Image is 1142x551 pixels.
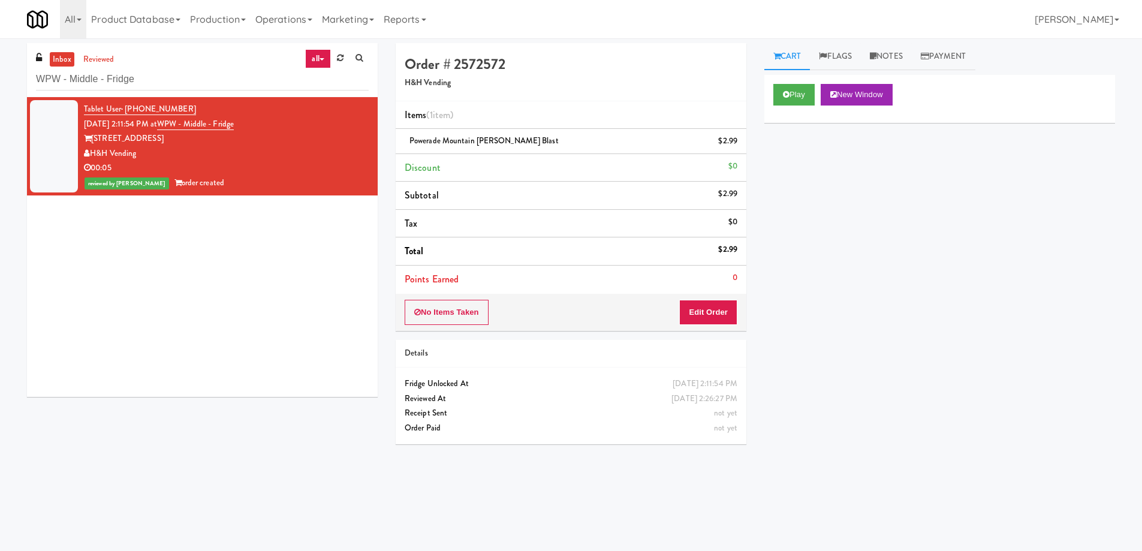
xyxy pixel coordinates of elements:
a: all [305,49,330,68]
button: No Items Taken [405,300,489,325]
div: $0 [728,159,737,174]
h5: H&H Vending [405,79,737,88]
span: Items [405,108,453,122]
div: 0 [733,270,737,285]
div: $0 [728,215,737,230]
span: Subtotal [405,188,439,202]
input: Search vision orders [36,68,369,91]
div: Reviewed At [405,392,737,407]
span: [DATE] 2:11:54 PM at [84,118,157,130]
a: Notes [861,43,912,70]
span: not yet [714,422,737,433]
div: $2.99 [718,242,737,257]
div: [DATE] 2:26:27 PM [671,392,737,407]
div: $2.99 [718,186,737,201]
span: Total [405,244,424,258]
div: [DATE] 2:11:54 PM [673,377,737,392]
a: Cart [764,43,810,70]
img: Micromart [27,9,48,30]
div: Details [405,346,737,361]
div: Receipt Sent [405,406,737,421]
a: Payment [912,43,975,70]
span: Powerade Mountain [PERSON_NAME] Blast [409,135,559,146]
span: Tax [405,216,417,230]
span: reviewed by [PERSON_NAME] [85,177,169,189]
span: not yet [714,407,737,418]
button: Play [773,84,815,106]
button: New Window [821,84,893,106]
div: 00:05 [84,161,369,176]
div: H&H Vending [84,146,369,161]
a: Tablet User· [PHONE_NUMBER] [84,103,196,115]
ng-pluralize: item [433,108,450,122]
div: [STREET_ADDRESS] [84,131,369,146]
h4: Order # 2572572 [405,56,737,72]
div: Order Paid [405,421,737,436]
a: inbox [50,52,74,67]
span: · [PHONE_NUMBER] [121,103,196,115]
a: WPW - Middle - Fridge [157,118,234,130]
li: Tablet User· [PHONE_NUMBER][DATE] 2:11:54 PM atWPW - Middle - Fridge[STREET_ADDRESS]H&H Vending00... [27,97,378,195]
span: Points Earned [405,272,459,286]
button: Edit Order [679,300,737,325]
span: order created [174,177,224,188]
div: Fridge Unlocked At [405,377,737,392]
span: (1 ) [426,108,453,122]
a: reviewed [80,52,117,67]
div: $2.99 [718,134,737,149]
span: Discount [405,161,441,174]
a: Flags [810,43,861,70]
